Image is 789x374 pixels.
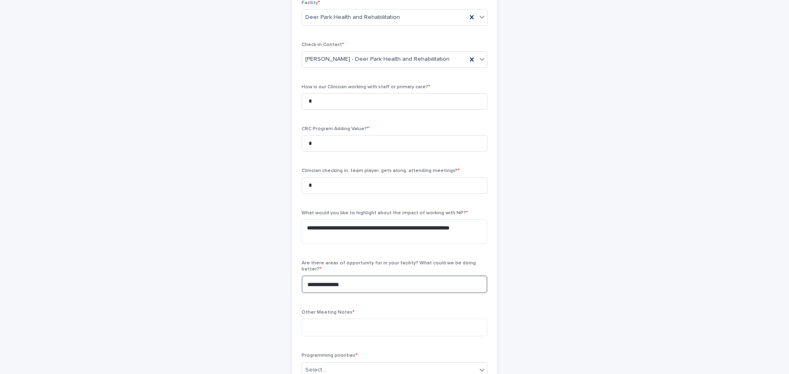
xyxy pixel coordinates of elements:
span: How is our Clinician working with staff or primary care? [302,85,430,89]
span: Clinician checking in, team player, gets along, attending meetings? [302,168,459,173]
span: Other Meeting Notes [302,310,355,315]
span: What would you like to highlight about the impact of working with NP? [302,211,468,216]
span: Check-in Contact [302,42,344,47]
span: CRC Program Adding Value? [302,126,369,131]
span: Are there areas of opportunity for in your facility? What could we be doing better? [302,261,476,271]
span: [PERSON_NAME] - Deer Park Health and Rehabilitation [305,55,450,64]
span: Deer Park Health and Rehabilitation [305,13,400,22]
span: Programming priorities [302,353,358,358]
span: Facility [302,0,320,5]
